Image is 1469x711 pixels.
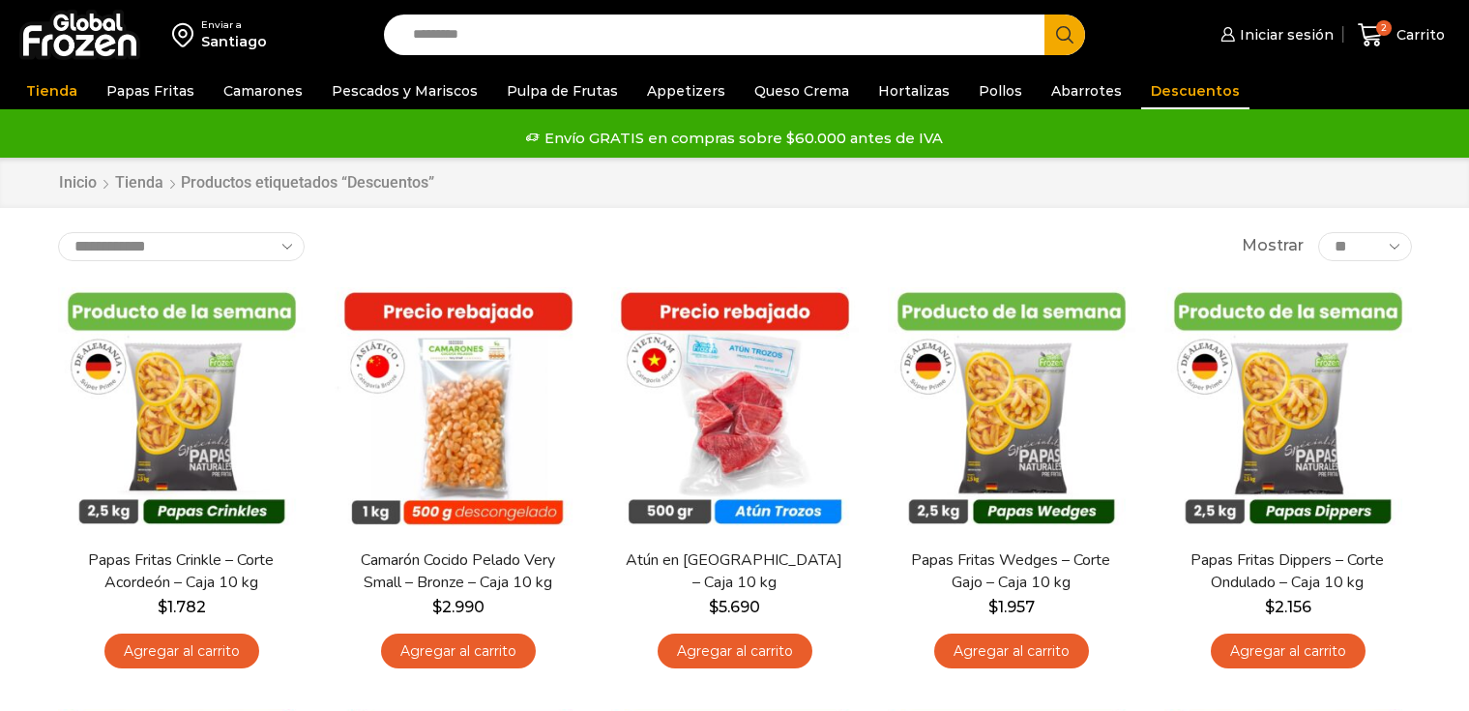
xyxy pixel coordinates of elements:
span: $ [158,598,167,616]
a: Camarones [214,73,312,109]
a: Tienda [114,172,164,194]
a: Iniciar sesión [1216,15,1334,54]
span: $ [709,598,719,616]
a: Pulpa de Frutas [497,73,628,109]
nav: Breadcrumb [58,172,434,194]
bdi: 1.782 [158,598,206,616]
a: Agregar al carrito: “Camarón Cocido Pelado Very Small - Bronze - Caja 10 kg” [381,634,536,669]
span: 2 [1376,20,1392,36]
a: 2 Carrito [1353,13,1450,58]
div: Santiago [201,32,267,51]
button: Search button [1044,15,1085,55]
a: Agregar al carrito: “Atún en Trozos - Caja 10 kg” [658,634,812,669]
a: Pescados y Mariscos [322,73,487,109]
a: Papas Fritas Crinkle – Corte Acordeón – Caja 10 kg [70,549,292,594]
a: Camarón Cocido Pelado Very Small – Bronze – Caja 10 kg [346,549,569,594]
a: Inicio [58,172,98,194]
bdi: 1.957 [988,598,1035,616]
img: address-field-icon.svg [172,18,201,51]
a: Descuentos [1141,73,1249,109]
bdi: 2.990 [432,598,485,616]
a: Atún en [GEOGRAPHIC_DATA] – Caja 10 kg [623,549,845,594]
a: Papas Fritas Dippers – Corte Ondulado – Caja 10 kg [1176,549,1398,594]
a: Papas Fritas [97,73,204,109]
a: Abarrotes [1042,73,1131,109]
span: Mostrar [1242,235,1304,257]
a: Appetizers [637,73,735,109]
span: $ [432,598,442,616]
a: Agregar al carrito: “Papas Fritas Crinkle - Corte Acordeón - Caja 10 kg” [104,634,259,669]
a: Papas Fritas Wedges – Corte Gajo – Caja 10 kg [899,549,1122,594]
a: Hortalizas [868,73,959,109]
a: Pollos [969,73,1032,109]
a: Queso Crema [745,73,859,109]
a: Agregar al carrito: “Papas Fritas Wedges – Corte Gajo - Caja 10 kg” [934,634,1089,669]
span: Carrito [1392,25,1445,44]
bdi: 2.156 [1265,598,1311,616]
a: Agregar al carrito: “Papas Fritas Dippers - Corte Ondulado - Caja 10 kg” [1211,634,1366,669]
div: Enviar a [201,18,267,32]
select: Pedido de la tienda [58,232,305,261]
a: Tienda [16,73,87,109]
h1: Productos etiquetados “Descuentos” [181,173,434,192]
span: $ [988,598,998,616]
span: Iniciar sesión [1235,25,1334,44]
bdi: 5.690 [709,598,760,616]
span: $ [1265,598,1275,616]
